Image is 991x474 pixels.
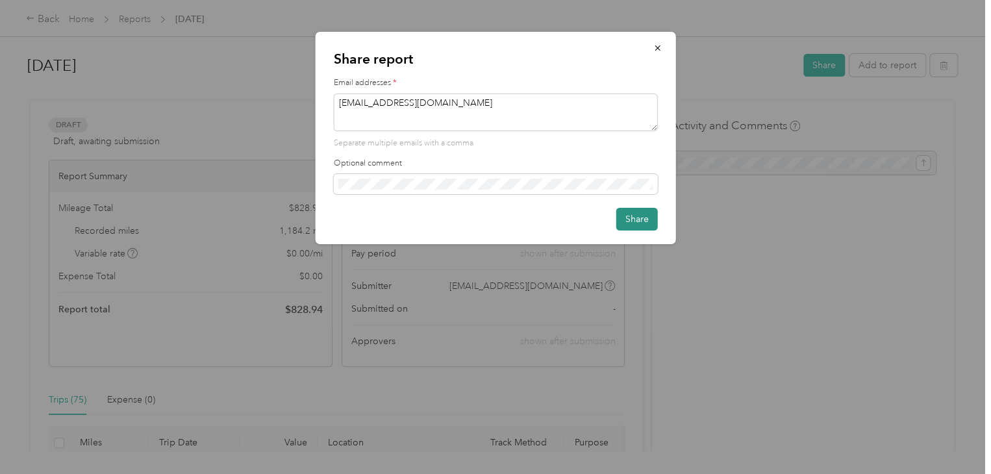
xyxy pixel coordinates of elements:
[616,208,658,231] button: Share
[334,94,658,131] textarea: [EMAIL_ADDRESS][DOMAIN_NAME]
[334,77,658,89] label: Email addresses
[334,158,658,169] label: Optional comment
[334,138,658,149] p: Separate multiple emails with a comma
[918,401,991,474] iframe: Everlance-gr Chat Button Frame
[334,50,658,68] p: Share report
